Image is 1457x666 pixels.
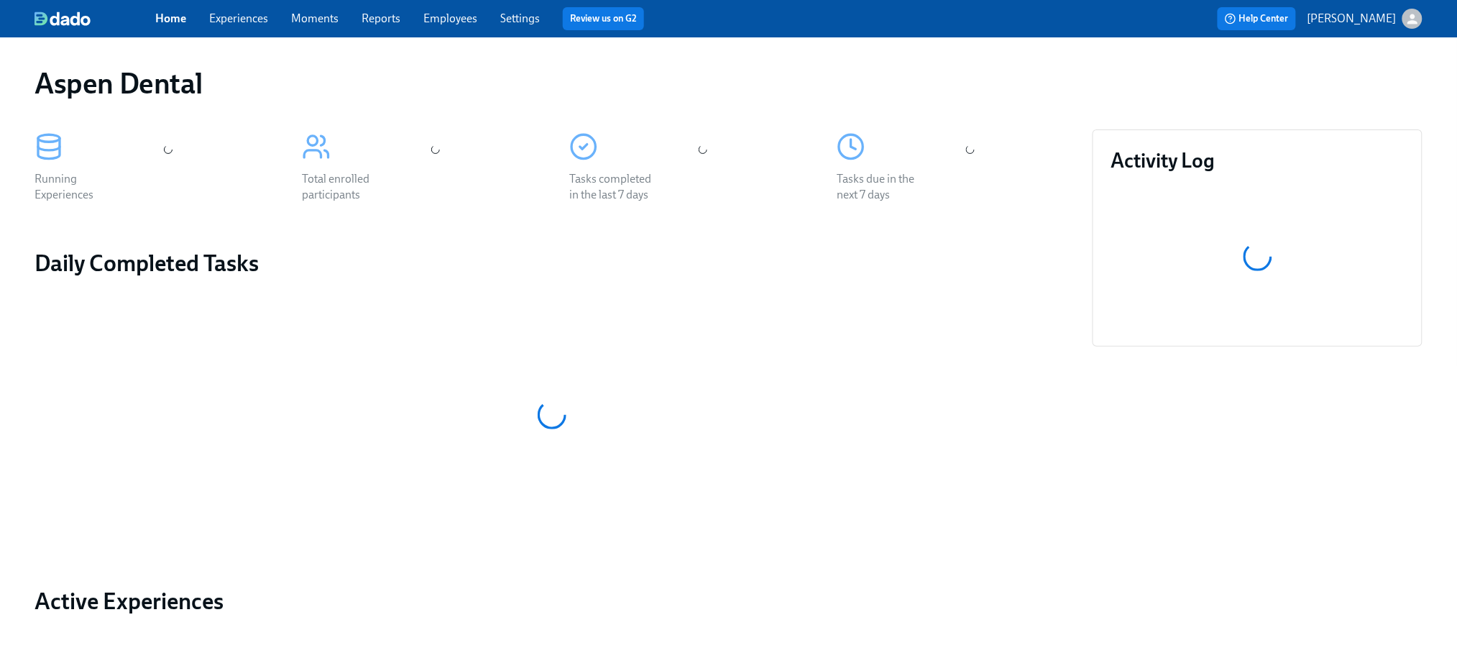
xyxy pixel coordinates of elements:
a: Experiences [209,12,268,25]
p: [PERSON_NAME] [1307,11,1397,27]
a: Review us on G2 [570,12,637,26]
a: Home [155,12,186,25]
div: Tasks completed in the last 7 days [569,171,661,203]
a: dado [35,12,155,26]
a: Employees [423,12,477,25]
button: Review us on G2 [563,7,644,30]
a: Settings [500,12,540,25]
a: Moments [291,12,339,25]
h1: Aspen Dental [35,66,202,101]
button: [PERSON_NAME] [1307,9,1422,29]
h3: Activity Log [1111,147,1405,173]
button: Help Center [1218,7,1296,30]
span: Help Center [1225,12,1289,26]
h2: Daily Completed Tasks [35,249,1070,278]
div: Tasks due in the next 7 days [837,171,929,203]
a: Reports [362,12,400,25]
div: Total enrolled participants [302,171,394,203]
img: dado [35,12,91,26]
div: Running Experiences [35,171,127,203]
a: Active Experiences [35,587,1070,616]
